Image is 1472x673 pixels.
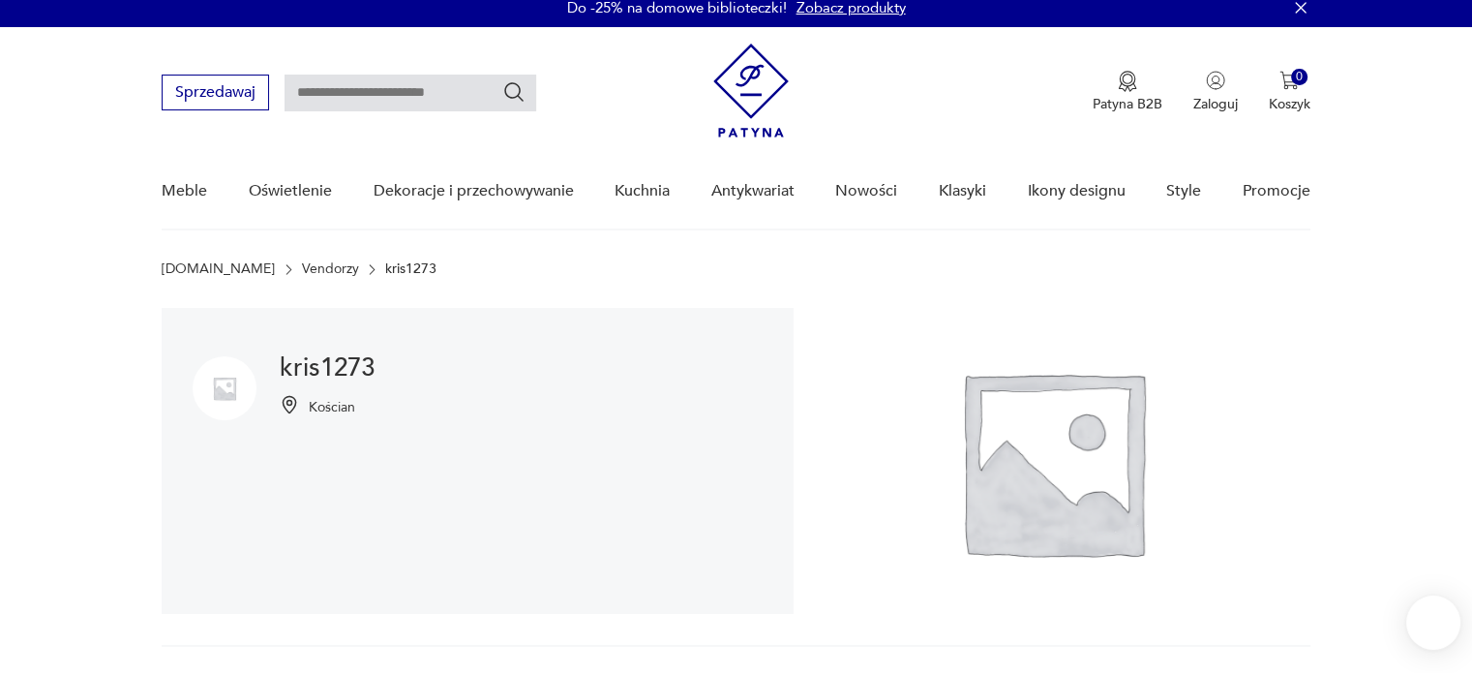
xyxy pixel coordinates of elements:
[502,80,526,104] button: Szukaj
[162,261,275,277] a: [DOMAIN_NAME]
[309,398,355,416] p: Kościan
[1269,71,1310,113] button: 0Koszyk
[1269,95,1310,113] p: Koszyk
[615,154,670,229] a: Kuchnia
[1166,154,1201,229] a: Style
[385,261,436,277] p: kris1273
[1279,71,1299,90] img: Ikona koszyka
[193,356,256,420] img: kris1273
[249,154,332,229] a: Oświetlenie
[162,87,269,101] a: Sprzedawaj
[1093,71,1162,113] button: Patyna B2B
[1291,69,1307,85] div: 0
[280,356,375,380] h1: kris1273
[1406,596,1460,650] iframe: Smartsupp widget button
[794,308,1310,614] img: kris1273
[1118,71,1137,92] img: Ikona medalu
[1243,154,1310,229] a: Promocje
[939,154,986,229] a: Klasyki
[713,44,789,138] img: Patyna - sklep z meblami i dekoracjami vintage
[302,261,359,277] a: Vendorzy
[1193,71,1238,113] button: Zaloguj
[162,75,269,110] button: Sprzedawaj
[280,395,299,414] img: Ikonka pinezki mapy
[1093,95,1162,113] p: Patyna B2B
[1193,95,1238,113] p: Zaloguj
[711,154,795,229] a: Antykwariat
[1027,154,1125,229] a: Ikony designu
[373,154,573,229] a: Dekoracje i przechowywanie
[1206,71,1225,90] img: Ikonka użytkownika
[162,154,207,229] a: Meble
[835,154,897,229] a: Nowości
[1093,71,1162,113] a: Ikona medaluPatyna B2B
